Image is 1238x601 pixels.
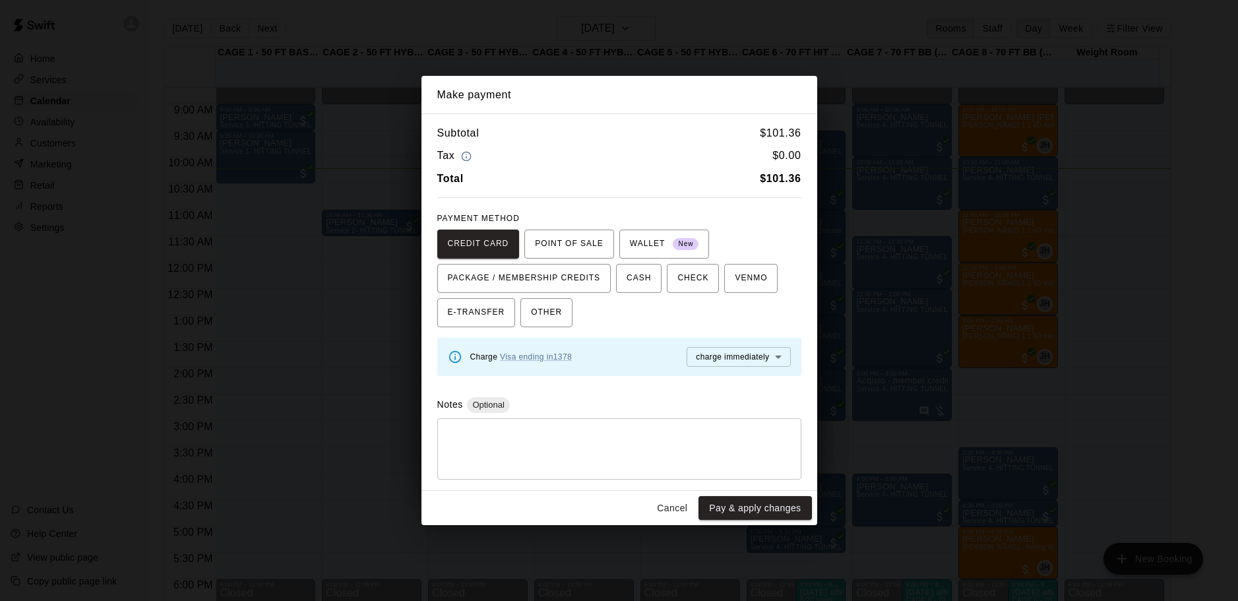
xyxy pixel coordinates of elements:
span: PAYMENT METHOD [437,214,520,223]
button: POINT OF SALE [524,230,613,259]
button: Pay & apply changes [698,496,811,521]
span: Charge [470,352,573,362]
b: $ 101.36 [760,173,801,184]
span: New [673,236,698,253]
button: VENMO [724,264,778,293]
span: VENMO [735,268,767,289]
button: OTHER [520,298,573,327]
span: OTHER [531,302,562,323]
button: CREDIT CARD [437,230,520,259]
span: POINT OF SALE [535,234,603,255]
span: charge immediately [696,352,769,362]
h6: $ 101.36 [760,125,801,142]
span: CREDIT CARD [448,234,509,255]
span: E-TRANSFER [448,302,505,323]
span: PACKAGE / MEMBERSHIP CREDITS [448,268,601,289]
h6: Tax [437,147,476,165]
button: CHECK [667,264,719,293]
b: Total [437,173,464,184]
button: CASH [616,264,662,293]
button: PACKAGE / MEMBERSHIP CREDITS [437,264,611,293]
button: Cancel [651,496,693,521]
h6: Subtotal [437,125,480,142]
a: Visa ending in 1378 [500,352,572,362]
span: WALLET [630,234,699,255]
label: Notes [437,399,463,410]
h6: $ 0.00 [772,147,801,165]
button: E-TRANSFER [437,298,516,327]
h2: Make payment [421,76,817,114]
button: WALLET New [619,230,710,259]
span: CHECK [677,268,708,289]
span: CASH [627,268,651,289]
span: Optional [467,400,509,410]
